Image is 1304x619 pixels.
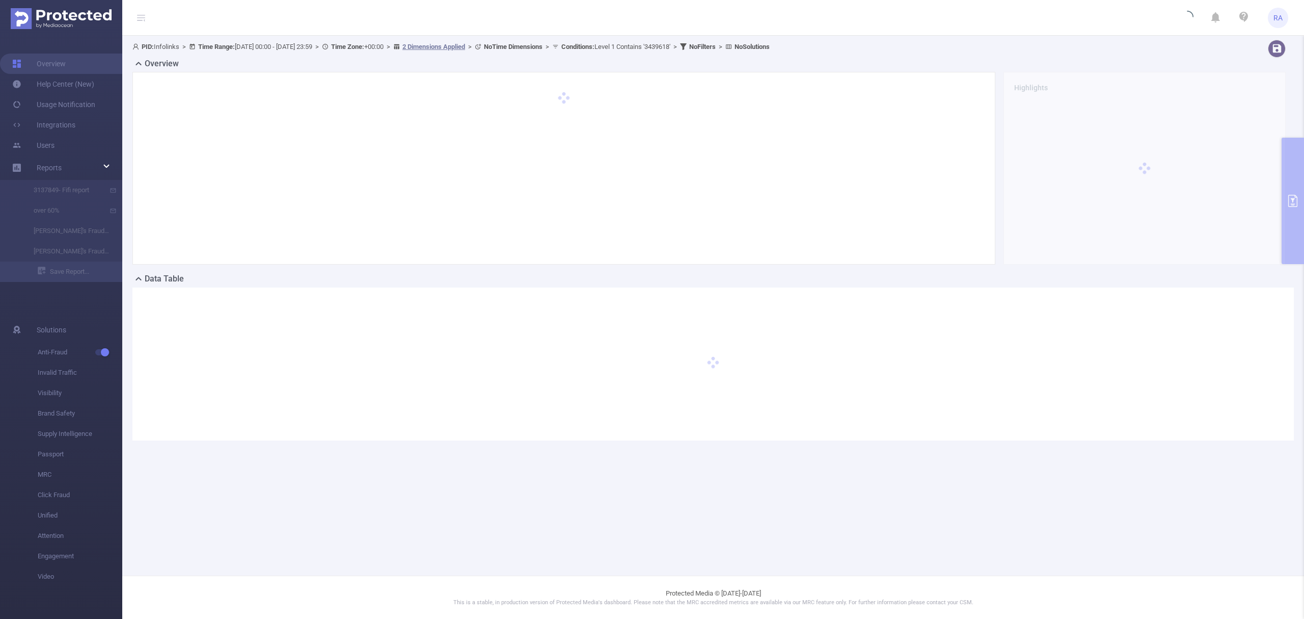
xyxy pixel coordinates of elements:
[132,43,770,50] span: Infolinks [DATE] 00:00 - [DATE] 23:59 +00:00
[561,43,594,50] b: Conditions :
[145,58,179,70] h2: Overview
[37,320,66,340] span: Solutions
[38,444,122,465] span: Passport
[38,424,122,444] span: Supply Intelligence
[465,43,475,50] span: >
[689,43,716,50] b: No Filters
[312,43,322,50] span: >
[38,465,122,485] span: MRC
[132,43,142,50] i: icon: user
[1181,11,1193,25] i: icon: loading
[12,135,55,156] a: Users
[12,74,94,94] a: Help Center (New)
[384,43,393,50] span: >
[11,8,112,29] img: Protected Media
[716,43,725,50] span: >
[38,505,122,526] span: Unified
[561,43,670,50] span: Level 1 Contains '3439618'
[484,43,542,50] b: No Time Dimensions
[542,43,552,50] span: >
[145,273,184,285] h2: Data Table
[402,43,465,50] u: 2 Dimensions Applied
[12,54,66,74] a: Overview
[38,566,122,587] span: Video
[735,43,770,50] b: No Solutions
[38,546,122,566] span: Engagement
[38,526,122,546] span: Attention
[148,599,1279,607] p: This is a stable, in production version of Protected Media's dashboard. Please note that the MRC ...
[12,115,75,135] a: Integrations
[198,43,235,50] b: Time Range:
[142,43,154,50] b: PID:
[37,158,62,178] a: Reports
[37,164,62,172] span: Reports
[1273,8,1283,28] span: RA
[38,383,122,403] span: Visibility
[12,94,95,115] a: Usage Notification
[38,363,122,383] span: Invalid Traffic
[331,43,364,50] b: Time Zone:
[38,342,122,363] span: Anti-Fraud
[670,43,680,50] span: >
[179,43,189,50] span: >
[38,403,122,424] span: Brand Safety
[38,485,122,505] span: Click Fraud
[122,576,1304,619] footer: Protected Media © [DATE]-[DATE]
